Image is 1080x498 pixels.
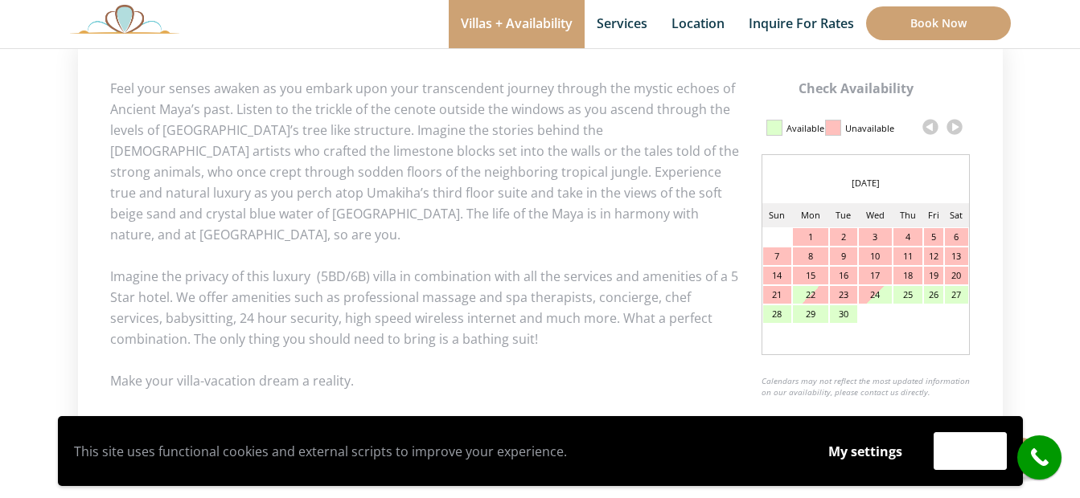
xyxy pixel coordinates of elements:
[945,247,967,265] div: 13
[859,267,892,284] div: 17
[830,267,857,284] div: 16
[859,228,892,246] div: 3
[830,247,857,265] div: 9
[813,433,918,470] button: My settings
[763,267,792,284] div: 14
[924,247,943,265] div: 12
[924,267,943,284] div: 19
[893,267,922,284] div: 18
[934,432,1007,470] button: Accept
[793,305,827,323] div: 29
[830,305,857,323] div: 30
[944,203,968,227] td: Sat
[786,115,824,142] div: Available
[830,286,857,304] div: 23
[1021,439,1057,476] i: call
[110,78,971,245] p: Feel your senses awaken as you embark upon your transcendent journey through the mystic echoes of...
[793,228,827,246] div: 1
[859,247,892,265] div: 10
[793,267,827,284] div: 15
[893,228,922,246] div: 4
[110,370,971,391] p: Make your villa-vacation dream a reality.
[924,228,943,246] div: 5
[829,203,858,227] td: Tue
[762,171,969,195] div: [DATE]
[792,203,828,227] td: Mon
[859,286,892,304] div: 24
[893,286,922,304] div: 25
[945,286,967,304] div: 27
[924,286,943,304] div: 26
[762,203,793,227] td: Sun
[70,4,179,34] img: Awesome Logo
[893,203,923,227] td: Thu
[763,286,792,304] div: 21
[793,247,827,265] div: 8
[893,247,922,265] div: 11
[945,267,967,284] div: 20
[763,305,792,323] div: 28
[858,203,893,227] td: Wed
[110,266,971,349] p: Imagine the privacy of this luxury (5BD/6B) villa in combination with all the services and amenit...
[845,115,894,142] div: Unavailable
[945,228,967,246] div: 6
[763,247,792,265] div: 7
[923,203,944,227] td: Fri
[1017,435,1062,480] a: call
[74,439,797,463] p: This site uses functional cookies and external scripts to improve your experience.
[830,228,857,246] div: 2
[793,286,827,304] div: 22
[866,6,1011,40] a: Book Now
